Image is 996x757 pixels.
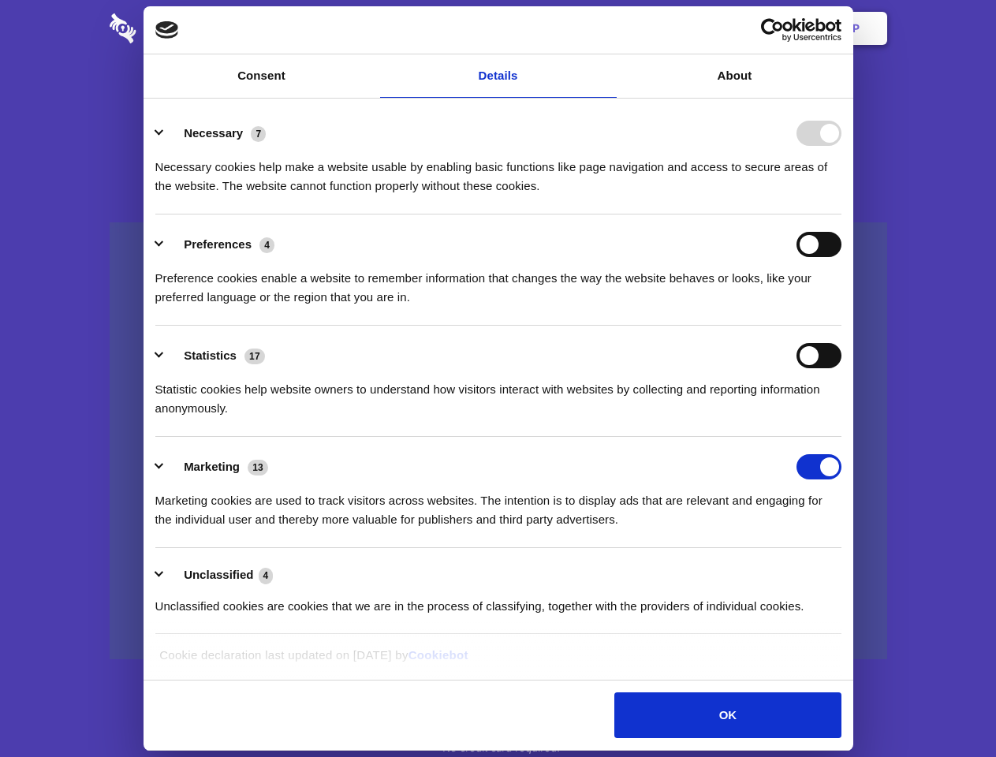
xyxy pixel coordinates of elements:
label: Preferences [184,237,252,251]
label: Statistics [184,349,237,362]
div: Statistic cookies help website owners to understand how visitors interact with websites by collec... [155,368,841,418]
img: logo [155,21,179,39]
a: Details [380,54,617,98]
button: Statistics (17) [155,343,275,368]
a: Pricing [463,4,532,53]
a: Consent [144,54,380,98]
button: Marketing (13) [155,454,278,479]
span: 17 [244,349,265,364]
div: Cookie declaration last updated on [DATE] by [147,646,849,677]
div: Unclassified cookies are cookies that we are in the process of classifying, together with the pro... [155,585,841,616]
span: 7 [251,126,266,142]
label: Necessary [184,126,243,140]
button: OK [614,692,841,738]
a: Cookiebot [408,648,468,662]
a: Usercentrics Cookiebot - opens in a new window [703,18,841,42]
span: 4 [259,568,274,584]
a: Contact [640,4,712,53]
a: Login [715,4,784,53]
img: logo-wordmark-white-trans-d4663122ce5f474addd5e946df7df03e33cb6a1c49d2221995e7729f52c070b2.svg [110,13,244,43]
h4: Auto-redaction of sensitive data, encrypted data sharing and self-destructing private chats. Shar... [110,144,887,196]
button: Preferences (4) [155,232,285,257]
h1: Eliminate Slack Data Loss. [110,71,887,128]
a: Wistia video thumbnail [110,222,887,660]
iframe: Drift Widget Chat Controller [917,678,977,738]
span: 4 [259,237,274,253]
div: Marketing cookies are used to track visitors across websites. The intention is to display ads tha... [155,479,841,529]
div: Necessary cookies help make a website usable by enabling basic functions like page navigation and... [155,146,841,196]
button: Unclassified (4) [155,565,283,585]
label: Marketing [184,460,240,473]
button: Necessary (7) [155,121,276,146]
div: Preference cookies enable a website to remember information that changes the way the website beha... [155,257,841,307]
a: About [617,54,853,98]
span: 13 [248,460,268,475]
